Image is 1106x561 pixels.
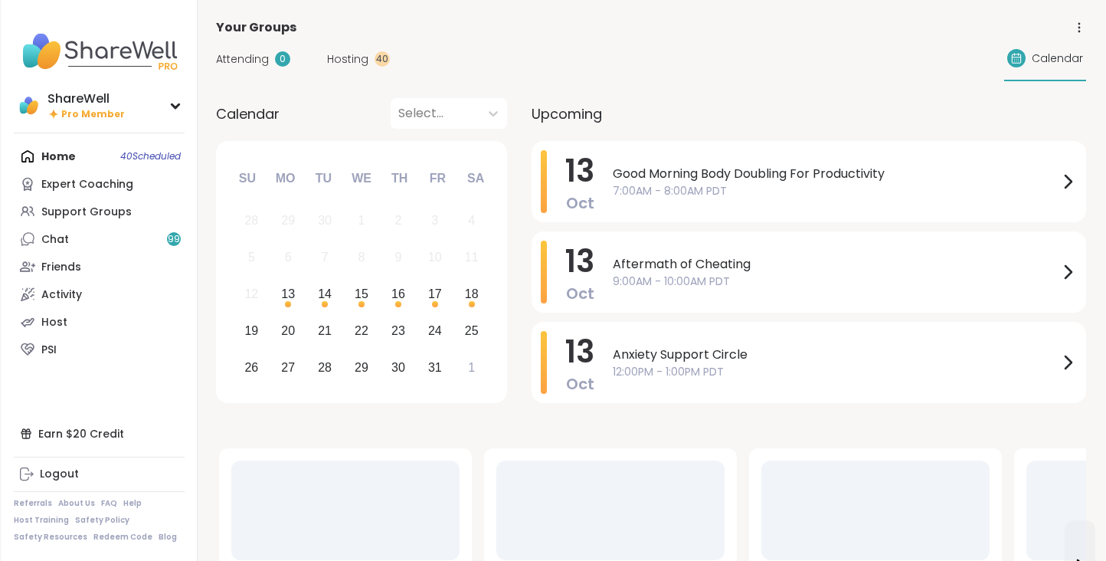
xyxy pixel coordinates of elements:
[382,314,415,347] div: Choose Thursday, October 23rd, 2025
[468,210,475,231] div: 4
[455,205,488,238] div: Not available Saturday, October 4th, 2025
[41,315,67,330] div: Host
[355,320,368,341] div: 22
[216,103,280,124] span: Calendar
[394,247,401,267] div: 9
[281,320,295,341] div: 20
[345,205,378,238] div: Not available Wednesday, October 1st, 2025
[235,241,268,274] div: Not available Sunday, October 5th, 2025
[281,357,295,378] div: 27
[327,51,368,67] span: Hosting
[306,162,340,195] div: Tu
[168,233,180,246] span: 99
[275,51,290,67] div: 0
[345,351,378,384] div: Choose Wednesday, October 29th, 2025
[272,205,305,238] div: Not available Monday, September 29th, 2025
[17,93,41,118] img: ShareWell
[244,284,258,304] div: 12
[41,205,132,220] div: Support Groups
[455,278,488,311] div: Choose Saturday, October 18th, 2025
[14,498,52,509] a: Referrals
[465,284,479,304] div: 18
[459,162,492,195] div: Sa
[382,205,415,238] div: Not available Thursday, October 2nd, 2025
[14,225,185,253] a: Chat99
[420,162,454,195] div: Fr
[47,90,125,107] div: ShareWell
[455,241,488,274] div: Not available Saturday, October 11th, 2025
[613,183,1059,199] span: 7:00AM - 8:00AM PDT
[358,210,365,231] div: 1
[272,351,305,384] div: Choose Monday, October 27th, 2025
[40,467,79,482] div: Logout
[231,162,264,195] div: Su
[41,343,57,358] div: PSI
[235,205,268,238] div: Not available Sunday, September 28th, 2025
[532,103,602,124] span: Upcoming
[345,278,378,311] div: Choose Wednesday, October 15th, 2025
[566,192,594,214] span: Oct
[455,314,488,347] div: Choose Saturday, October 25th, 2025
[455,351,488,384] div: Choose Saturday, November 1st, 2025
[14,25,185,78] img: ShareWell Nav Logo
[41,232,69,248] div: Chat
[285,247,292,267] div: 6
[244,320,258,341] div: 19
[418,278,451,311] div: Choose Friday, October 17th, 2025
[244,357,258,378] div: 26
[318,210,332,231] div: 30
[272,241,305,274] div: Not available Monday, October 6th, 2025
[565,240,594,283] span: 13
[318,357,332,378] div: 28
[382,278,415,311] div: Choose Thursday, October 16th, 2025
[418,351,451,384] div: Choose Friday, October 31st, 2025
[101,498,117,509] a: FAQ
[391,320,405,341] div: 23
[1032,51,1083,67] span: Calendar
[309,314,342,347] div: Choose Tuesday, October 21st, 2025
[281,284,295,304] div: 13
[613,255,1059,274] span: Aftermath of Cheating
[355,357,368,378] div: 29
[235,351,268,384] div: Choose Sunday, October 26th, 2025
[566,283,594,304] span: Oct
[123,498,142,509] a: Help
[309,278,342,311] div: Choose Tuesday, October 14th, 2025
[233,202,489,385] div: month 2025-10
[309,241,342,274] div: Not available Tuesday, October 7th, 2025
[318,320,332,341] div: 21
[468,357,475,378] div: 1
[391,357,405,378] div: 30
[14,532,87,543] a: Safety Resources
[14,420,185,448] div: Earn $20 Credit
[41,260,81,275] div: Friends
[14,253,185,280] a: Friends
[358,247,365,267] div: 8
[394,210,401,231] div: 2
[428,284,442,304] div: 17
[272,278,305,311] div: Choose Monday, October 13th, 2025
[14,198,185,225] a: Support Groups
[391,284,405,304] div: 16
[318,284,332,304] div: 14
[428,357,442,378] div: 31
[322,247,329,267] div: 7
[418,241,451,274] div: Not available Friday, October 10th, 2025
[61,108,125,121] span: Pro Member
[235,314,268,347] div: Choose Sunday, October 19th, 2025
[613,346,1059,364] span: Anxiety Support Circle
[41,287,82,303] div: Activity
[268,162,302,195] div: Mo
[418,314,451,347] div: Choose Friday, October 24th, 2025
[216,18,296,37] span: Your Groups
[159,532,177,543] a: Blog
[613,165,1059,183] span: Good Morning Body Doubling For Productivity
[14,308,185,336] a: Host
[244,210,258,231] div: 28
[428,247,442,267] div: 10
[431,210,438,231] div: 3
[613,274,1059,290] span: 9:00AM - 10:00AM PDT
[428,320,442,341] div: 24
[613,364,1059,380] span: 12:00PM - 1:00PM PDT
[565,330,594,373] span: 13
